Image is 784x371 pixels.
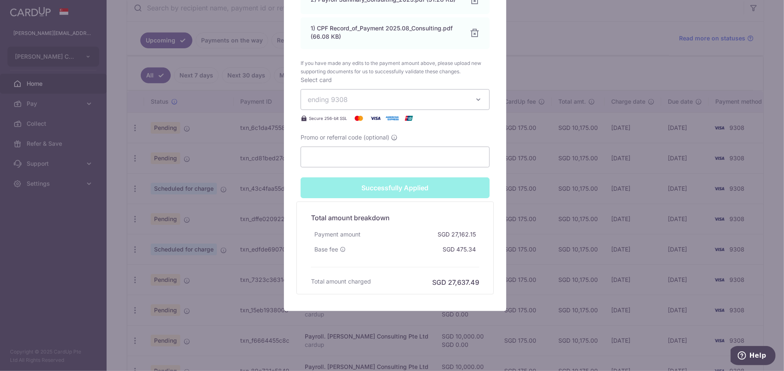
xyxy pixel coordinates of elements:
img: Mastercard [351,113,367,123]
span: Secure 256-bit SSL [309,115,347,122]
div: SGD 475.34 [439,242,479,257]
img: Visa [367,113,384,123]
span: If you have made any edits to the payment amount above, please upload new supporting documents fo... [301,59,490,76]
iframe: Opens a widget where you can find more information [731,346,776,367]
div: Payment amount [311,227,364,242]
span: Base fee [314,245,338,254]
button: ending 9308 [301,89,490,110]
h6: Total amount charged [311,277,371,286]
span: Promo or referral code (optional) [301,133,389,142]
div: SGD 27,162.15 [434,227,479,242]
h5: Total amount breakdown [311,213,479,223]
label: Select card [301,76,332,84]
div: 1) CPF Record_of_Payment 2025.08_Consulting.pdf (66.08 KB) [311,24,460,41]
h6: SGD 27,637.49 [432,277,479,287]
img: UnionPay [401,113,417,123]
span: ending 9308 [308,95,348,104]
img: American Express [384,113,401,123]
